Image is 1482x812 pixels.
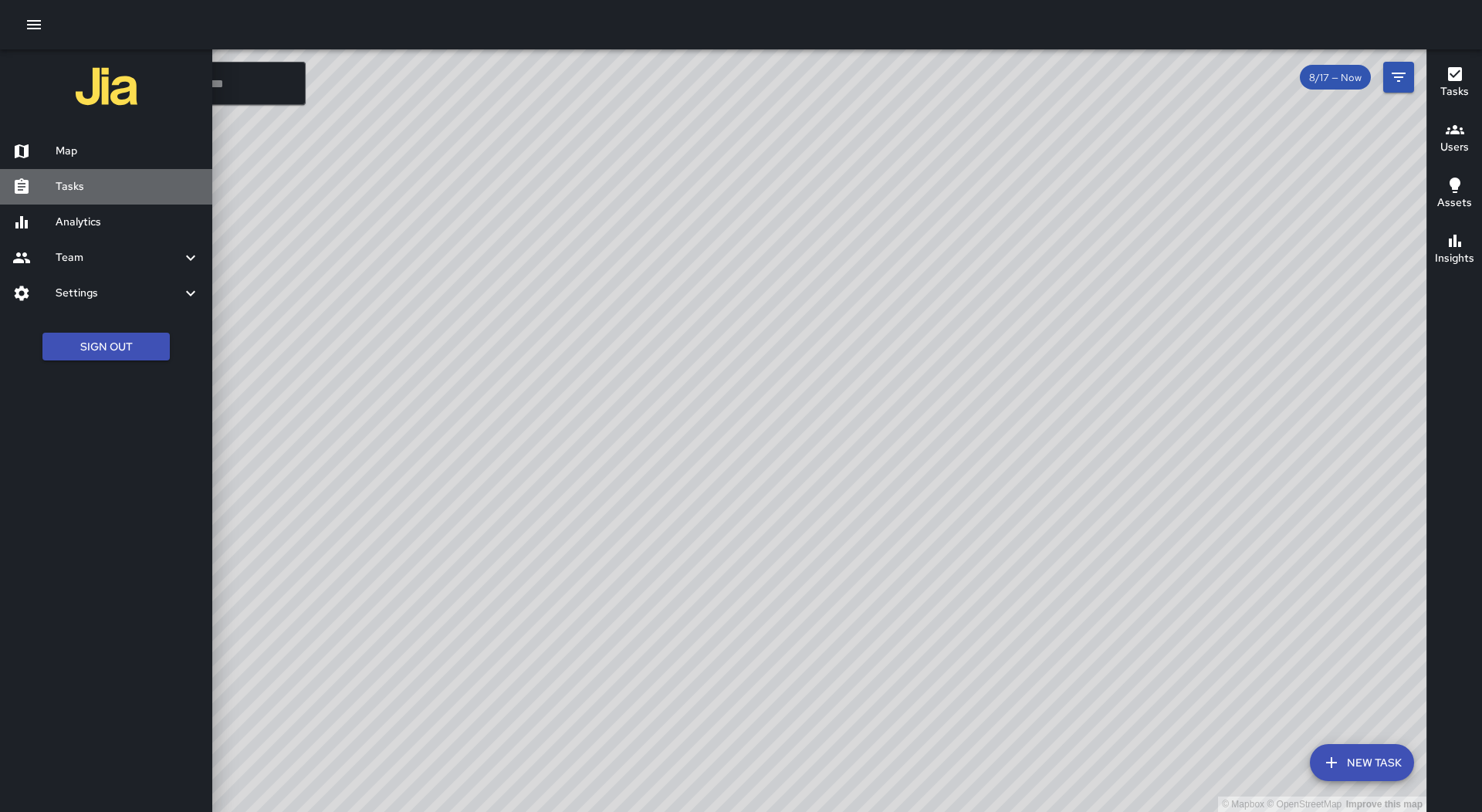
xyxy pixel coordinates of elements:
[1437,195,1472,211] h6: Assets
[56,143,200,160] h6: Map
[42,333,170,361] button: Sign Out
[1310,744,1414,781] button: New Task
[1435,250,1474,267] h6: Insights
[1440,83,1469,100] h6: Tasks
[56,178,200,195] h6: Tasks
[56,214,200,231] h6: Analytics
[56,249,181,266] h6: Team
[56,285,181,302] h6: Settings
[76,56,137,117] img: jia-logo
[1440,139,1469,156] h6: Users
